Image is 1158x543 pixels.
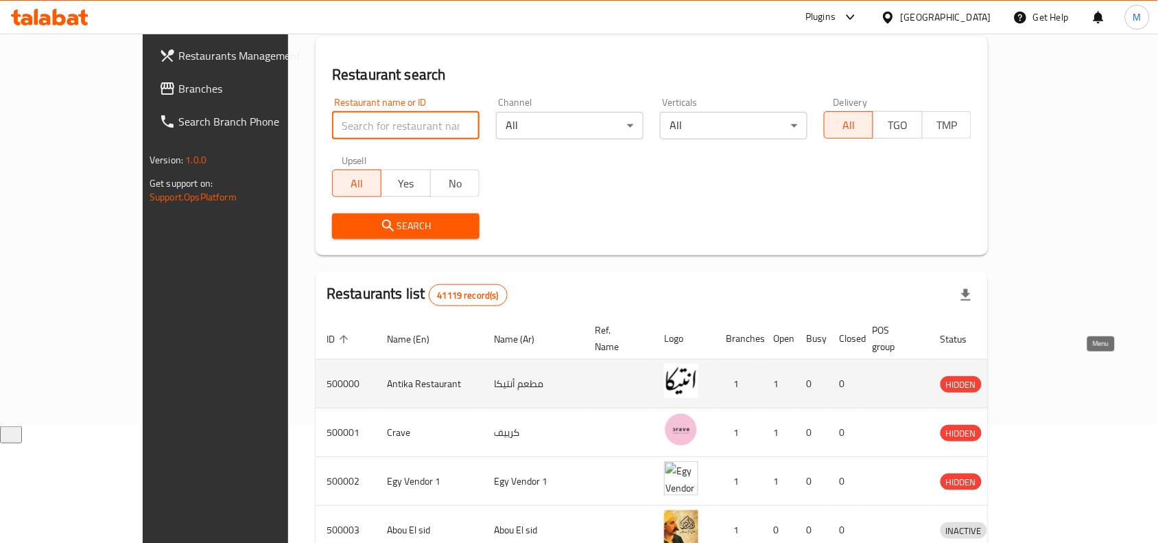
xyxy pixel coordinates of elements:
td: Egy Vendor 1 [376,457,483,506]
td: Egy Vendor 1 [483,457,584,506]
td: Crave [376,408,483,457]
td: 500001 [316,408,376,457]
img: Egy Vendor 1 [664,461,698,496]
td: 500002 [316,457,376,506]
span: M [1133,10,1142,25]
td: كرييف [483,408,584,457]
td: 1 [763,457,796,506]
td: 1 [715,408,763,457]
td: 1 [715,457,763,506]
td: 0 [829,457,862,506]
td: 0 [796,457,829,506]
div: [GEOGRAPHIC_DATA] [901,10,991,25]
span: HIDDEN [941,426,982,441]
div: Plugins [805,9,836,25]
span: HIDDEN [941,474,982,490]
div: INACTIVE [941,522,987,539]
td: 0 [829,408,862,457]
img: Crave [664,413,698,447]
div: HIDDEN [941,474,982,490]
td: 1 [763,408,796,457]
td: 0 [796,408,829,457]
span: INACTIVE [941,523,987,539]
